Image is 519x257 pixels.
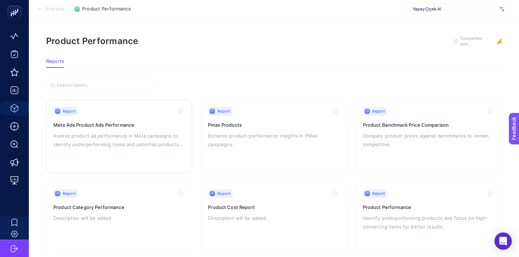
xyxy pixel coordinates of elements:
span: Report [217,191,230,196]
h3: Product Benchmark Price Comparison [363,121,494,128]
span: Analysis [45,6,64,12]
span: Compatible with: [460,35,492,47]
a: ReportMeta Ads Product Ads PerformanceAssess product ad performance in Meta campaigns to identify... [46,100,192,173]
h1: Product Performance [46,36,138,46]
button: Reports [46,58,64,68]
a: ReportProduct Benchmark Price ComparisonCompare product prices against benchmarks to remain compe... [356,100,502,173]
p: Description will be added [53,214,185,222]
p: Assess product ad performance in Meta campaigns to identify underperforming items and potential p... [53,131,185,149]
a: ReportProduct Category PerformanceDescription will be added [46,182,192,256]
h3: Pmax Products [208,121,340,128]
span: Report [217,108,230,114]
span: Feedback [4,2,27,8]
div: Open Intercom Messenger [494,232,512,250]
span: Product Performance [82,6,131,12]
img: svg%3e [500,5,504,13]
span: Yapay Çiçek Al [413,6,497,12]
span: Report [63,191,76,196]
h3: Product Performance [363,204,494,211]
p: Enhance product performance insights in PMax campaigns. [208,131,340,149]
p: Identify underperforming products and focus on high-converting items for better results. [363,214,494,231]
h3: Meta Ads Product Ads Performance [53,121,185,128]
a: ReportProduct PerformanceIdentify underperforming products and focus on high-converting items for... [356,182,502,256]
span: Report [372,191,385,196]
a: ReportProduct Cost ReportDescription will be added [201,182,347,256]
span: / [68,6,70,12]
a: ReportPmax ProductsEnhance product performance insights in PMax campaigns. [201,100,347,173]
h3: Product Cost Report [208,204,340,211]
p: Description will be added [208,214,340,222]
span: Reports [46,58,64,64]
span: Report [63,108,76,114]
span: Report [372,108,385,114]
h3: Product Category Performance [53,204,185,211]
input: Search [57,83,150,88]
p: Compare product prices against benchmarks to remain competitive. [363,131,494,149]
